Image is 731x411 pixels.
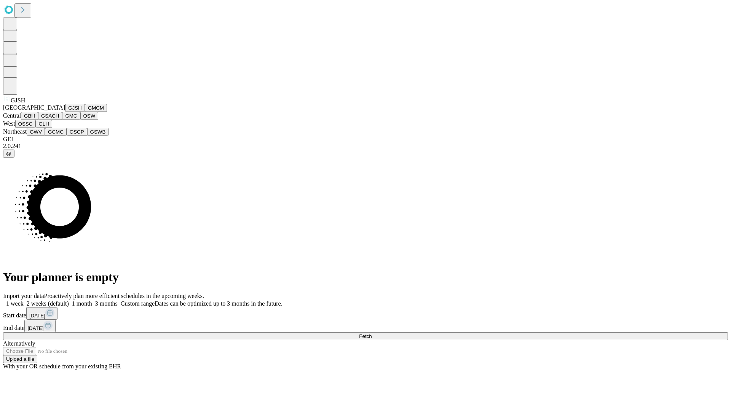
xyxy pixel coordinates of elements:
[3,270,728,284] h1: Your planner is empty
[6,300,24,307] span: 1 week
[65,104,85,112] button: GJSH
[3,112,21,119] span: Central
[35,120,52,128] button: GLH
[27,300,69,307] span: 2 weeks (default)
[121,300,155,307] span: Custom range
[3,120,15,127] span: West
[62,112,80,120] button: GMC
[45,128,67,136] button: GCMC
[3,340,35,347] span: Alternatively
[24,320,56,332] button: [DATE]
[3,320,728,332] div: End date
[155,300,282,307] span: Dates can be optimized up to 3 months in the future.
[38,112,62,120] button: GSACH
[3,363,121,370] span: With your OR schedule from your existing EHR
[3,150,14,158] button: @
[15,120,36,128] button: OSSC
[27,128,45,136] button: GWV
[3,355,37,363] button: Upload a file
[3,143,728,150] div: 2.0.241
[29,313,45,319] span: [DATE]
[3,104,65,111] span: [GEOGRAPHIC_DATA]
[11,97,25,104] span: GJSH
[67,128,87,136] button: OSCP
[359,333,372,339] span: Fetch
[3,136,728,143] div: GEI
[3,128,27,135] span: Northeast
[95,300,118,307] span: 3 months
[27,325,43,331] span: [DATE]
[3,332,728,340] button: Fetch
[3,293,44,299] span: Import your data
[80,112,99,120] button: OSW
[21,112,38,120] button: GBH
[6,151,11,156] span: @
[26,307,57,320] button: [DATE]
[72,300,92,307] span: 1 month
[44,293,204,299] span: Proactively plan more efficient schedules in the upcoming weeks.
[87,128,109,136] button: GSWB
[85,104,107,112] button: GMCM
[3,307,728,320] div: Start date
